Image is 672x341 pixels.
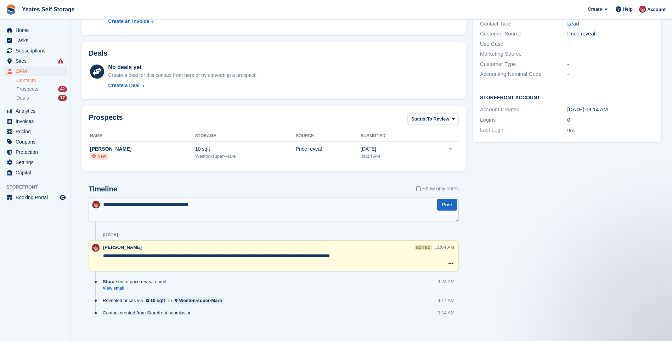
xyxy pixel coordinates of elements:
a: menu [4,192,67,202]
th: Name [89,130,195,142]
li: New [90,153,108,160]
h2: Deals [89,49,107,57]
div: Contact created from Storefront submission [103,309,195,316]
div: No deals yet [108,63,256,72]
span: To Review [427,116,449,123]
div: sent a price reveal email [103,278,169,285]
div: - [567,60,654,68]
a: menu [4,46,67,56]
div: - [567,40,654,48]
a: menu [4,106,67,116]
div: - [567,70,654,78]
div: Price reveal [567,30,654,38]
span: Subscriptions [16,46,58,56]
a: Weston-super-Mare [173,297,224,304]
span: Prospects [16,86,38,93]
th: Storage [195,130,296,142]
span: CRM [16,66,58,76]
a: Preview store [58,193,67,202]
div: [DATE] 09:14 AM [567,106,654,114]
div: Logins [480,116,567,124]
div: 10 sqft [150,297,165,304]
i: Smart entry sync failures have occurred [58,58,63,64]
a: menu [4,56,67,66]
div: 9:24 AM [437,278,454,285]
div: Create a deal for this contact from here or by converting a prospect. [108,72,256,79]
div: 9:14 AM [437,309,454,316]
button: Post [437,199,457,211]
h2: Prospects [89,113,123,127]
th: Submitted [361,130,422,142]
a: menu [4,168,67,178]
div: Customer Source [480,30,567,38]
div: 09:14 AM [361,153,422,160]
div: Marketing Source [480,50,567,58]
input: Show only notes [416,185,421,192]
span: Analytics [16,106,58,116]
div: Use Case [480,40,567,48]
span: Capital [16,168,58,178]
span: Settings [16,157,58,167]
a: View email [103,285,169,291]
a: menu [4,25,67,35]
img: Wendie Tanner [92,201,100,208]
a: menu [4,35,67,45]
a: Prospects 42 [16,85,67,93]
div: edited [415,245,432,250]
div: [DATE] [103,232,118,237]
span: Invoices [16,116,58,126]
div: Accounting Nominal Code [480,70,567,78]
span: Tasks [16,35,58,45]
div: Weston-super-Mare [179,297,222,304]
a: menu [4,116,67,126]
div: 9:14 AM [437,297,454,304]
div: Customer Type [480,60,567,68]
span: Pricing [16,127,58,136]
div: Create a Deal [108,82,140,89]
label: Show only notes [416,185,459,192]
button: Status: To Review [407,113,459,125]
span: Sites [16,56,58,66]
div: 11:04 AM [435,244,454,251]
img: Wendie Tanner [639,6,646,13]
span: Coupons [16,137,58,147]
a: Create a Deal [108,82,256,89]
a: menu [4,137,67,147]
span: [PERSON_NAME] [103,245,142,250]
div: 0 [567,116,654,124]
a: Create an Invoice [108,18,203,25]
div: n/a [567,126,654,134]
div: [PERSON_NAME] [90,145,195,153]
h2: Storefront Account [480,94,654,101]
a: Deals 17 [16,94,67,102]
a: 10 sqft [144,297,167,304]
div: Weston-super-Mare [195,153,296,160]
h2: Timeline [89,185,117,193]
a: menu [4,66,67,76]
a: Yeates Self Storage [19,4,78,15]
th: Source [296,130,361,142]
span: Status: [411,116,427,123]
a: menu [4,147,67,157]
div: Contact Type [480,20,567,28]
img: stora-icon-8386f47178a22dfd0bd8f6a31ec36ba5ce8667c1dd55bd0f319d3a0aa187defe.svg [6,4,16,15]
div: [DATE] [361,145,422,153]
span: Help [623,6,633,13]
div: 17 [58,95,67,101]
span: Account [647,6,666,13]
img: Wendie Tanner [92,244,100,252]
span: Booking Portal [16,192,58,202]
span: Protection [16,147,58,157]
div: - [567,50,654,58]
a: Lead [567,21,579,27]
div: 10 sqft [195,145,296,153]
div: Revealed prices via in [103,297,227,304]
a: Contacts [16,77,67,84]
span: Storefront [6,184,70,191]
span: Home [16,25,58,35]
div: Last Login [480,126,567,134]
a: menu [4,157,67,167]
span: Create [588,6,602,13]
div: Create an Invoice [108,18,149,25]
span: Stora [103,278,114,285]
